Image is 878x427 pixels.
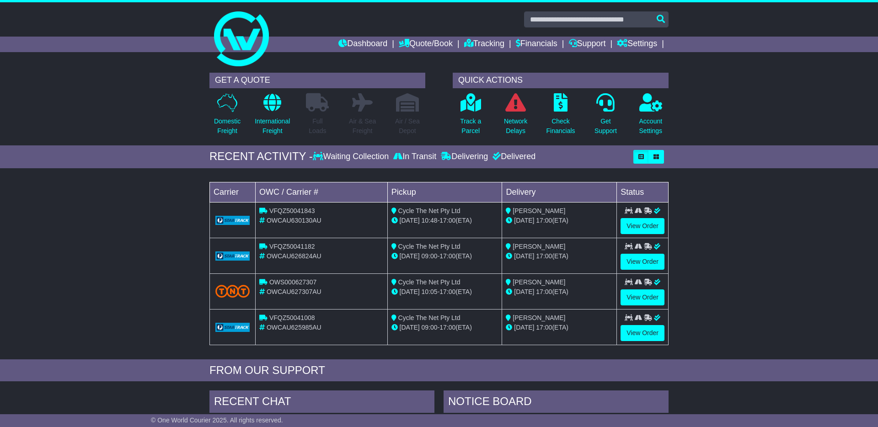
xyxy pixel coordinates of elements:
span: [PERSON_NAME] [513,243,565,250]
a: InternationalFreight [254,93,290,141]
span: [DATE] [514,288,534,295]
a: Support [569,37,606,52]
span: Cycle The Net Pty Ltd [398,314,460,321]
span: [DATE] [400,288,420,295]
div: (ETA) [506,323,613,332]
td: Status [617,182,669,202]
span: 17:00 [536,217,552,224]
span: 09:00 [422,324,438,331]
a: View Order [621,289,664,305]
a: Settings [617,37,657,52]
span: Cycle The Net Pty Ltd [398,243,460,250]
span: [DATE] [514,252,534,260]
img: GetCarrierServiceLogo [215,216,250,225]
a: DomesticFreight [214,93,241,141]
div: RECENT CHAT [209,390,434,415]
div: (ETA) [506,287,613,297]
td: OWC / Carrier # [256,182,388,202]
span: [DATE] [400,324,420,331]
span: Cycle The Net Pty Ltd [398,207,460,214]
p: Account Settings [639,117,663,136]
div: FROM OUR SUPPORT [209,364,669,377]
a: View Order [621,254,664,270]
img: TNT_Domestic.png [215,285,250,297]
a: NetworkDelays [503,93,528,141]
span: 09:00 [422,252,438,260]
span: [PERSON_NAME] [513,278,565,286]
td: Delivery [502,182,617,202]
span: [DATE] [514,217,534,224]
p: Track a Parcel [460,117,481,136]
div: - (ETA) [391,251,498,261]
div: - (ETA) [391,287,498,297]
div: - (ETA) [391,323,498,332]
span: VFQZ50041008 [269,314,315,321]
div: NOTICE BOARD [444,390,669,415]
a: View Order [621,218,664,234]
p: Network Delays [504,117,527,136]
div: RECENT ACTIVITY - [209,150,313,163]
a: GetSupport [594,93,617,141]
span: © One World Courier 2025. All rights reserved. [151,416,283,424]
div: Waiting Collection [313,152,391,162]
span: 17:00 [439,324,455,331]
a: Financials [516,37,557,52]
img: GetCarrierServiceLogo [215,323,250,332]
span: VFQZ50041843 [269,207,315,214]
span: 17:00 [536,252,552,260]
span: VFQZ50041182 [269,243,315,250]
p: Domestic Freight [214,117,241,136]
a: Quote/Book [399,37,453,52]
p: Get Support [594,117,617,136]
span: 17:00 [439,252,455,260]
span: Cycle The Net Pty Ltd [398,278,460,286]
span: 17:00 [536,324,552,331]
p: Check Financials [546,117,575,136]
td: Pickup [387,182,502,202]
span: 10:05 [422,288,438,295]
span: OWCAU625985AU [267,324,321,331]
p: Air / Sea Depot [395,117,420,136]
span: OWCAU626824AU [267,252,321,260]
span: OWS000627307 [269,278,317,286]
a: View Order [621,325,664,341]
a: AccountSettings [639,93,663,141]
div: Delivering [439,152,490,162]
a: Track aParcel [460,93,482,141]
span: 17:00 [536,288,552,295]
span: OWCAU630130AU [267,217,321,224]
span: OWCAU627307AU [267,288,321,295]
div: (ETA) [506,251,613,261]
img: GetCarrierServiceLogo [215,251,250,261]
span: 17:00 [439,288,455,295]
a: CheckFinancials [546,93,576,141]
p: International Freight [255,117,290,136]
div: (ETA) [506,216,613,225]
span: [PERSON_NAME] [513,207,565,214]
div: GET A QUOTE [209,73,425,88]
td: Carrier [210,182,256,202]
div: In Transit [391,152,439,162]
span: [DATE] [400,252,420,260]
span: 10:48 [422,217,438,224]
p: Full Loads [306,117,329,136]
div: - (ETA) [391,216,498,225]
span: [PERSON_NAME] [513,314,565,321]
a: Tracking [464,37,504,52]
span: 17:00 [439,217,455,224]
div: Delivered [490,152,535,162]
a: Dashboard [338,37,387,52]
div: QUICK ACTIONS [453,73,669,88]
p: Air & Sea Freight [349,117,376,136]
span: [DATE] [514,324,534,331]
span: [DATE] [400,217,420,224]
